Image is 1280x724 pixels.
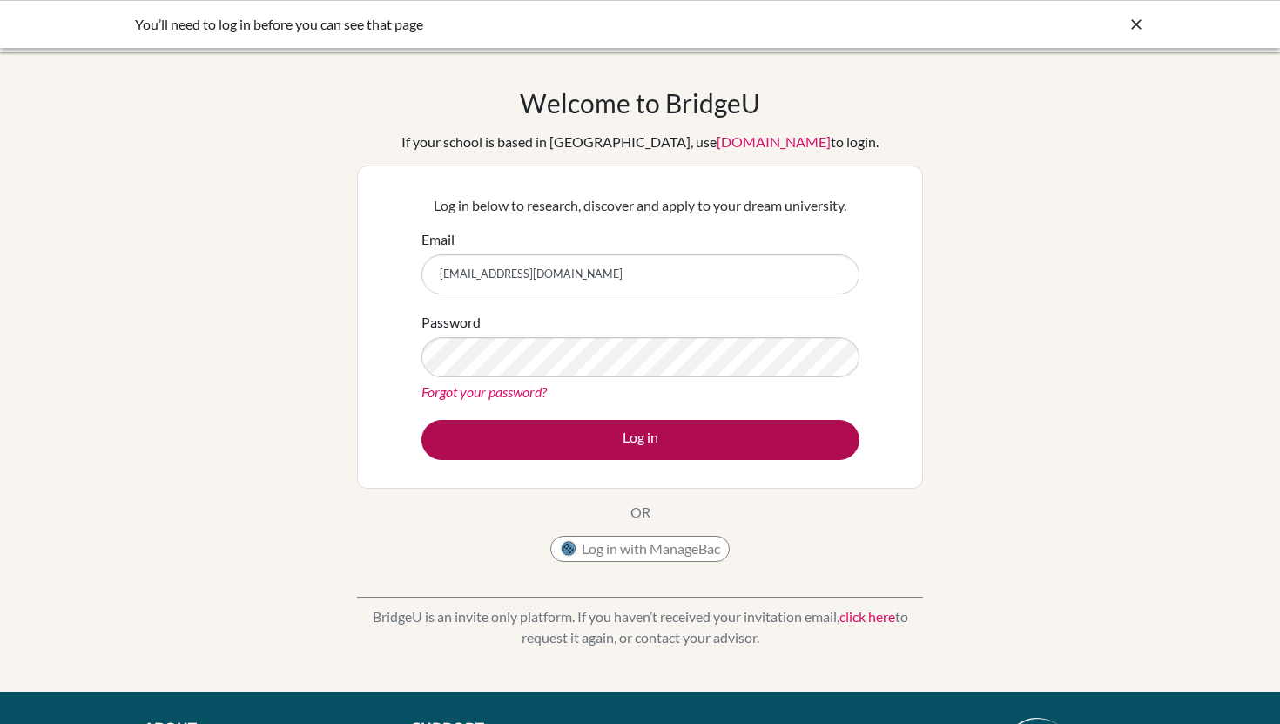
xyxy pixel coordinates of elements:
div: You’ll need to log in before you can see that page [135,14,884,35]
a: Forgot your password? [421,383,547,400]
button: Log in [421,420,859,460]
label: Password [421,312,481,333]
h1: Welcome to BridgeU [520,87,760,118]
a: [DOMAIN_NAME] [717,133,831,150]
p: Log in below to research, discover and apply to your dream university. [421,195,859,216]
p: BridgeU is an invite only platform. If you haven’t received your invitation email, to request it ... [357,606,923,648]
button: Log in with ManageBac [550,536,730,562]
div: If your school is based in [GEOGRAPHIC_DATA], use to login. [401,132,879,152]
p: OR [630,502,650,523]
a: click here [839,608,895,625]
label: Email [421,229,455,250]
